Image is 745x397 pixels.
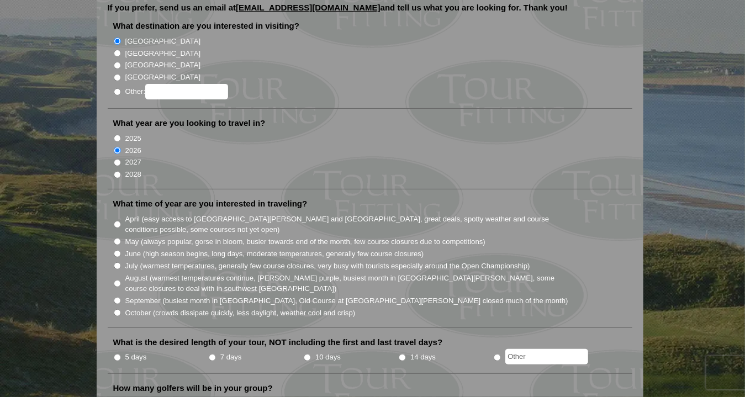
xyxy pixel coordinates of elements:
label: [GEOGRAPHIC_DATA] [125,36,200,47]
label: 5 days [125,352,147,363]
a: [EMAIL_ADDRESS][DOMAIN_NAME] [236,3,381,12]
input: Other: [145,84,228,99]
label: 2027 [125,157,141,168]
label: August (warmest temperatures continue, [PERSON_NAME] purple, busiest month in [GEOGRAPHIC_DATA][P... [125,273,569,294]
label: What year are you looking to travel in? [113,118,266,129]
label: What destination are you interested in visiting? [113,20,300,31]
input: Other [505,349,588,364]
label: [GEOGRAPHIC_DATA] [125,72,200,83]
label: What time of year are you interested in traveling? [113,198,308,209]
label: [GEOGRAPHIC_DATA] [125,60,200,71]
label: October (crowds dissipate quickly, less daylight, weather cool and crisp) [125,308,356,319]
label: September (busiest month in [GEOGRAPHIC_DATA], Old Course at [GEOGRAPHIC_DATA][PERSON_NAME] close... [125,295,568,306]
label: 10 days [315,352,341,363]
label: July (warmest temperatures, generally few course closures, very busy with tourists especially aro... [125,261,530,272]
label: 7 days [220,352,242,363]
label: June (high season begins, long days, moderate temperatures, generally few course closures) [125,248,424,260]
label: 2026 [125,145,141,156]
label: 14 days [410,352,436,363]
label: May (always popular, gorse in bloom, busier towards end of the month, few course closures due to ... [125,236,485,247]
label: How many golfers will be in your group? [113,383,273,394]
label: Other: [125,84,228,99]
label: 2025 [125,133,141,144]
p: If you prefer, send us an email at and tell us what you are looking for. Thank you! [108,3,632,20]
label: April (easy access to [GEOGRAPHIC_DATA][PERSON_NAME] and [GEOGRAPHIC_DATA], great deals, spotty w... [125,214,569,235]
label: 2028 [125,169,141,180]
label: What is the desired length of your tour, NOT including the first and last travel days? [113,337,443,348]
label: [GEOGRAPHIC_DATA] [125,48,200,59]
